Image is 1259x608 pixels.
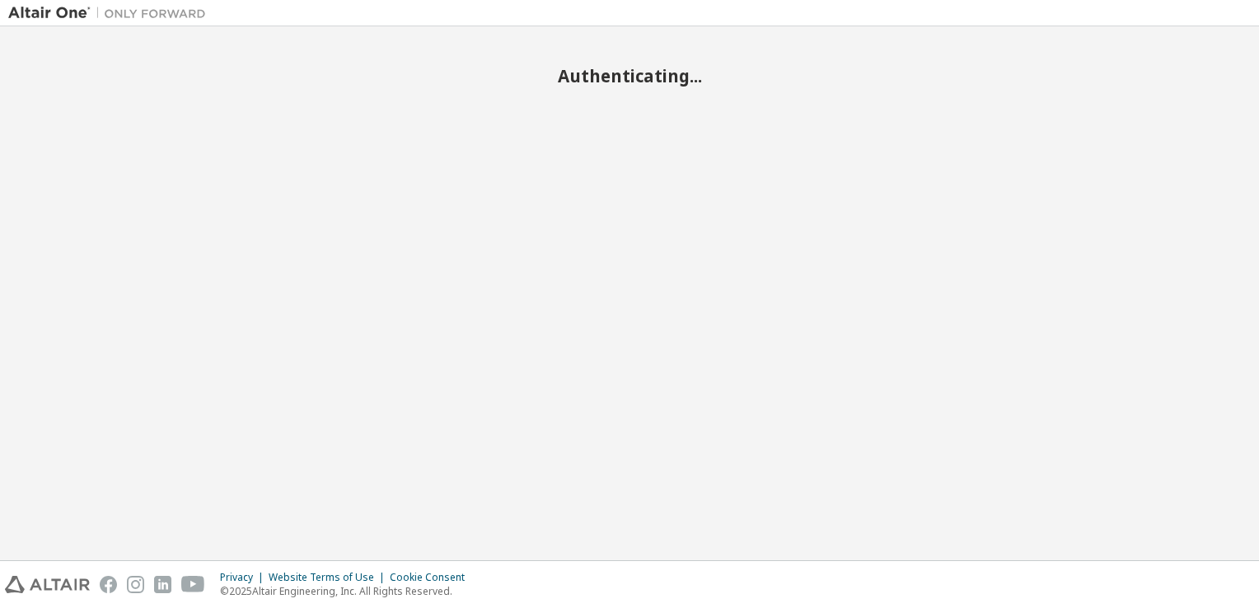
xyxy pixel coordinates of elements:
[269,571,390,584] div: Website Terms of Use
[390,571,475,584] div: Cookie Consent
[100,576,117,593] img: facebook.svg
[8,65,1251,87] h2: Authenticating...
[127,576,144,593] img: instagram.svg
[8,5,214,21] img: Altair One
[220,571,269,584] div: Privacy
[154,576,171,593] img: linkedin.svg
[5,576,90,593] img: altair_logo.svg
[181,576,205,593] img: youtube.svg
[220,584,475,598] p: © 2025 Altair Engineering, Inc. All Rights Reserved.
